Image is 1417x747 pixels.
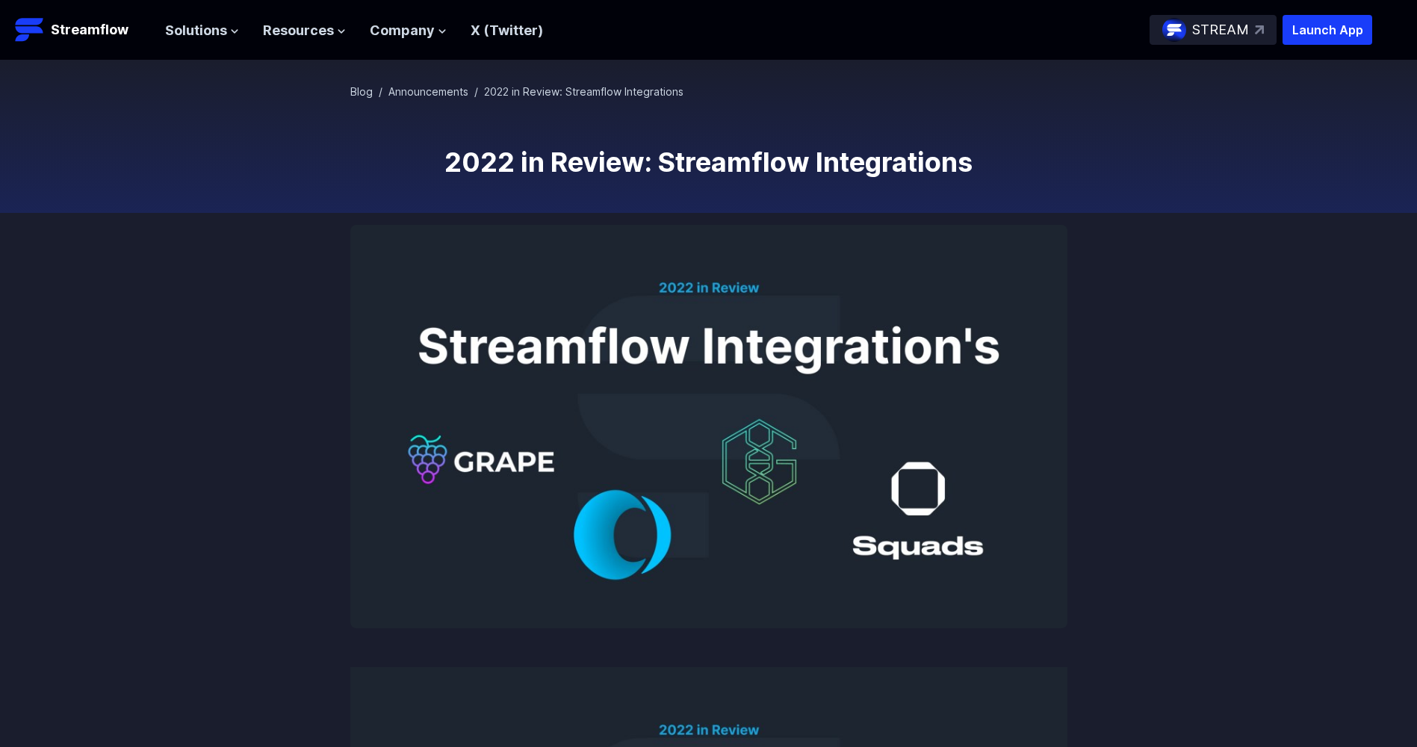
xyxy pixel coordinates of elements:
[1150,15,1277,45] a: STREAM
[263,20,346,42] button: Resources
[1162,18,1186,42] img: streamflow-logo-circle.png
[1192,19,1249,41] p: STREAM
[165,20,239,42] button: Solutions
[379,85,382,98] span: /
[370,20,435,42] span: Company
[370,20,447,42] button: Company
[263,20,334,42] span: Resources
[388,85,468,98] a: Announcements
[350,85,373,98] a: Blog
[165,20,227,42] span: Solutions
[350,147,1067,177] h1: 2022 in Review: Streamflow Integrations
[15,15,45,45] img: Streamflow Logo
[1283,15,1372,45] button: Launch App
[15,15,150,45] a: Streamflow
[471,22,543,38] a: X (Twitter)
[484,85,683,98] span: 2022 in Review: Streamflow Integrations
[1255,25,1264,34] img: top-right-arrow.svg
[51,19,128,40] p: Streamflow
[350,225,1067,628] img: 2022 in Review: Streamflow Integrations
[474,85,478,98] span: /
